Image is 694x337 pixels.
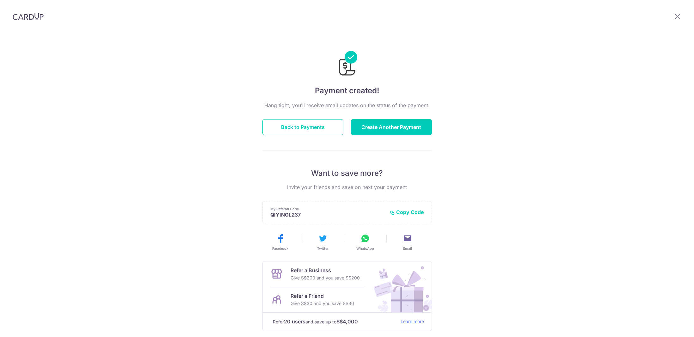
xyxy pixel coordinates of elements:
[273,318,396,326] p: Refer and save up to
[336,318,358,325] strong: S$4,000
[337,51,357,77] img: Payments
[291,274,360,282] p: Give S$200 and you save S$200
[403,246,412,251] span: Email
[262,168,432,178] p: Want to save more?
[368,261,432,312] img: Refer
[317,246,329,251] span: Twitter
[304,233,341,251] button: Twitter
[389,233,426,251] button: Email
[390,209,424,215] button: Copy Code
[262,233,299,251] button: Facebook
[284,318,305,325] strong: 20 users
[291,267,360,274] p: Refer a Business
[270,206,385,211] p: My Referral Code
[262,119,343,135] button: Back to Payments
[347,233,384,251] button: WhatsApp
[262,85,432,96] h4: Payment created!
[272,246,288,251] span: Facebook
[262,183,432,191] p: Invite your friends and save on next your payment
[401,318,424,326] a: Learn more
[270,211,385,218] p: QIYINGL237
[262,101,432,109] p: Hang tight, you’ll receive email updates on the status of the payment.
[291,300,354,307] p: Give S$30 and you save S$30
[13,13,44,20] img: CardUp
[291,292,354,300] p: Refer a Friend
[356,246,374,251] span: WhatsApp
[351,119,432,135] button: Create Another Payment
